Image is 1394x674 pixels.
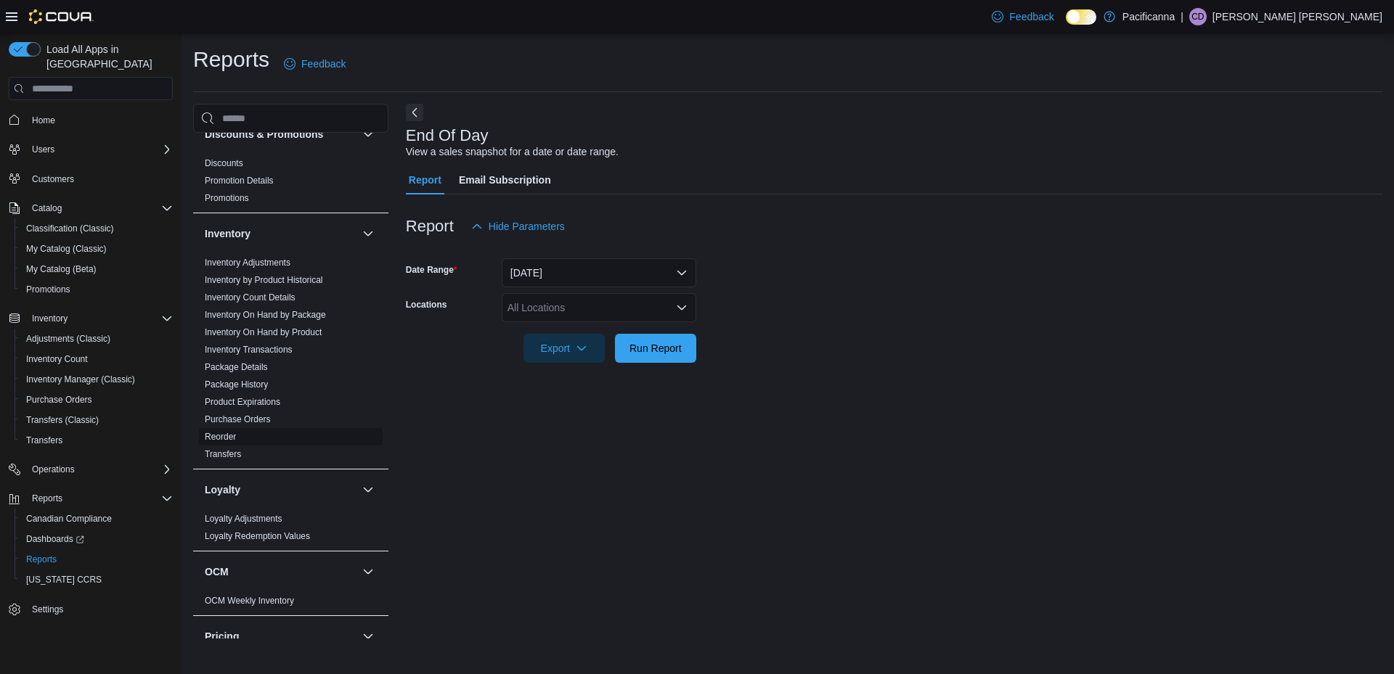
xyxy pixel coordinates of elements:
button: Reports [26,490,68,507]
span: Inventory Count Details [205,292,295,303]
span: Loyalty Redemption Values [205,530,310,542]
a: Package Details [205,362,268,372]
a: Reorder [205,432,236,442]
a: Reports [20,551,62,568]
span: Inventory Transactions [205,344,293,356]
span: Reports [32,493,62,504]
span: Promotion Details [205,175,274,186]
span: My Catalog (Classic) [20,240,173,258]
div: OCM [193,592,388,615]
span: Classification (Classic) [20,220,173,237]
a: Inventory Adjustments [205,258,290,268]
span: Washington CCRS [20,571,173,588]
span: Loyalty Adjustments [205,513,282,525]
a: Transfers [20,432,68,449]
a: Transfers [205,449,241,459]
button: Open list of options [676,302,688,313]
button: Promotions [15,279,179,300]
button: Classification (Classic) [15,218,179,239]
a: Promotions [20,281,76,298]
h3: Inventory [205,226,250,241]
span: Promotions [26,284,70,295]
button: OCM [205,564,356,579]
button: Reports [15,549,179,570]
button: Transfers (Classic) [15,410,179,430]
h3: Report [406,218,454,235]
span: Transfers [20,432,173,449]
span: Inventory Count [20,350,173,368]
a: Inventory by Product Historical [205,275,323,285]
button: Inventory Manager (Classic) [15,369,179,390]
span: Users [26,141,173,158]
button: Operations [3,459,179,480]
a: Discounts [205,158,243,168]
a: My Catalog (Beta) [20,260,102,278]
button: Inventory [205,226,356,241]
button: OCM [359,563,377,580]
a: Purchase Orders [20,391,98,408]
a: Dashboards [20,530,90,548]
a: [US_STATE] CCRS [20,571,107,588]
span: Discounts [205,157,243,169]
span: Package History [205,379,268,390]
span: Feedback [301,57,346,71]
span: My Catalog (Beta) [26,263,97,275]
button: Purchase Orders [15,390,179,410]
span: Reorder [205,431,236,443]
a: Inventory On Hand by Package [205,310,326,320]
button: Export [523,334,605,363]
a: Package History [205,379,268,390]
div: Loyalty [193,510,388,551]
img: Cova [29,9,94,24]
span: Promotions [20,281,173,298]
span: Inventory Count [26,353,88,365]
button: [DATE] [502,258,696,287]
a: My Catalog (Classic) [20,240,113,258]
a: Feedback [278,49,351,78]
span: Transfers [26,435,62,446]
button: Loyalty [359,481,377,498]
span: My Catalog (Beta) [20,260,173,278]
button: Catalog [26,200,68,217]
span: Package Details [205,361,268,373]
p: | [1181,8,1183,25]
a: Promotion Details [205,176,274,186]
button: [US_STATE] CCRS [15,570,179,590]
span: Purchase Orders [205,414,271,425]
span: Product Expirations [205,396,280,408]
a: Loyalty Adjustments [205,514,282,524]
button: Canadian Compliance [15,509,179,529]
button: Inventory Count [15,349,179,369]
span: Home [26,110,173,128]
a: Purchase Orders [205,414,271,424]
button: Adjustments (Classic) [15,329,179,349]
a: Home [26,112,61,129]
button: Hide Parameters [465,212,571,241]
span: Reports [20,551,173,568]
button: My Catalog (Classic) [15,239,179,259]
span: Operations [32,464,75,475]
a: Settings [26,601,69,618]
span: Dashboards [26,533,84,545]
span: Export [532,334,596,363]
a: Dashboards [15,529,179,549]
a: Adjustments (Classic) [20,330,116,348]
span: Settings [32,604,63,615]
span: Catalog [26,200,173,217]
button: Catalog [3,198,179,218]
button: Pricing [359,628,377,645]
span: Inventory [32,313,68,324]
button: Operations [26,461,81,478]
span: Operations [26,461,173,478]
span: Canadian Compliance [20,510,173,527]
span: Report [409,165,441,194]
button: Users [3,139,179,160]
span: Users [32,144,54,155]
h3: Loyalty [205,482,240,497]
span: Run Report [629,341,682,356]
button: Inventory [359,225,377,242]
div: Connor Daigle [1189,8,1207,25]
button: Discounts & Promotions [205,127,356,141]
